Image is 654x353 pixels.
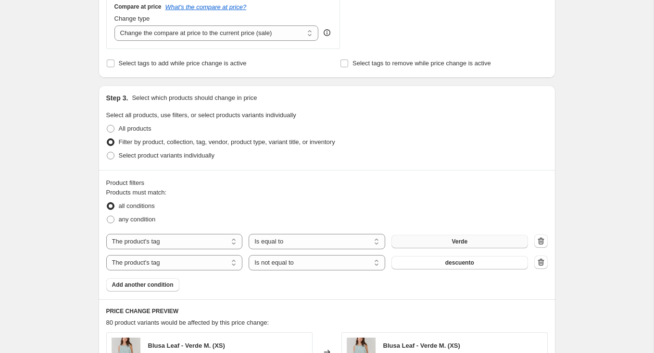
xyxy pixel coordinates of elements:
span: Blusa Leaf - Verde M. (XS) [148,342,225,349]
h2: Step 3. [106,93,128,103]
button: What's the compare at price? [165,3,247,11]
div: Product filters [106,178,548,188]
span: Select product variants individually [119,152,214,159]
span: Add another condition [112,281,174,289]
span: Blusa Leaf - Verde M. (XS) [383,342,460,349]
button: Verde [391,235,528,248]
span: Products must match: [106,189,167,196]
span: Change type [114,15,150,22]
span: descuento [445,259,474,267]
div: help [322,28,332,37]
span: Verde [452,238,467,245]
span: all conditions [119,202,155,209]
span: any condition [119,216,156,223]
span: Filter by product, collection, tag, vendor, product type, variant title, or inventory [119,138,335,146]
span: Select tags to remove while price change is active [352,60,491,67]
p: Select which products should change in price [132,93,257,103]
span: All products [119,125,151,132]
h6: PRICE CHANGE PREVIEW [106,307,548,315]
span: 80 product variants would be affected by this price change: [106,319,269,326]
button: descuento [391,256,528,269]
h3: Compare at price [114,3,162,11]
button: Add another condition [106,278,179,292]
span: Select tags to add while price change is active [119,60,247,67]
span: Select all products, use filters, or select products variants individually [106,111,296,119]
